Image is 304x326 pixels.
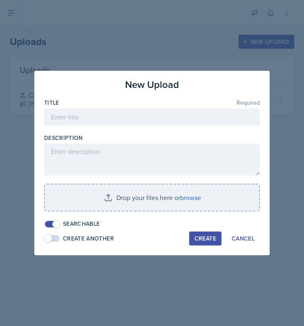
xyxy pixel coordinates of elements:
[63,220,100,228] div: Searchable
[189,232,221,245] button: Create
[44,99,59,107] label: Title
[237,100,260,106] span: Required
[194,235,216,242] div: Create
[63,234,114,243] div: Create Another
[44,108,260,126] input: Enter title
[232,235,255,242] div: Cancel
[226,232,260,245] button: Cancel
[44,134,83,142] label: Description
[125,77,179,92] h3: New Upload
